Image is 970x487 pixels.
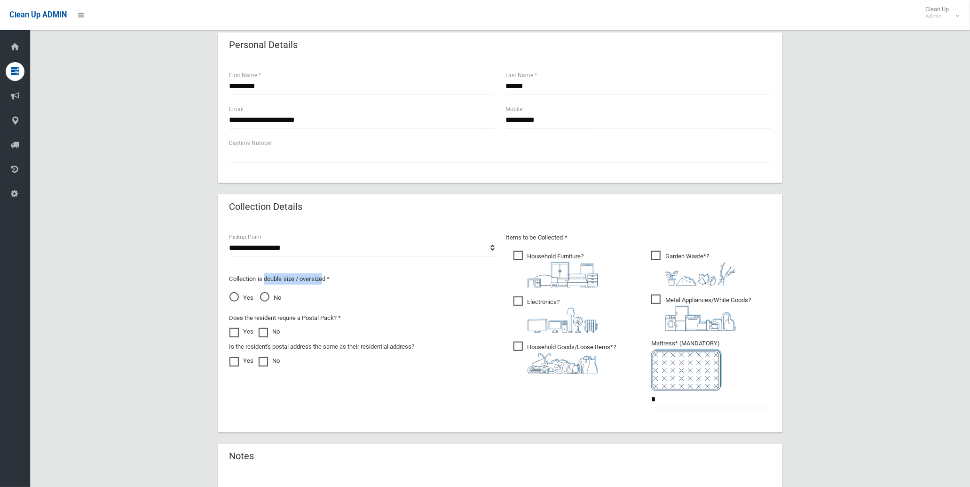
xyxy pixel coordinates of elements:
[665,306,736,331] img: 36c1b0289cb1767239cdd3de9e694f19.png
[229,312,341,324] label: Does the resident require a Postal Pack? *
[651,349,722,391] img: e7408bece873d2c1783593a074e5cb2f.png
[665,296,751,331] i: ?
[513,342,616,374] span: Household Goods/Loose Items*
[218,447,266,465] header: Notes
[9,10,67,19] span: Clean Up ADMIN
[651,251,736,286] span: Garden Waste*
[229,341,415,352] label: Is the resident's postal address the same as their residential address?
[665,262,736,286] img: 4fd8a5c772b2c999c83690221e5242e0.png
[259,326,280,337] label: No
[229,273,495,285] p: Collection is double size / oversized *
[665,253,736,286] i: ?
[259,355,280,367] label: No
[506,232,771,243] p: Items to be Collected *
[925,13,949,20] small: Admin
[229,355,254,367] label: Yes
[528,298,598,333] i: ?
[528,253,598,287] i: ?
[528,343,616,374] i: ?
[528,353,598,374] img: b13cc3517677393f34c0a387616ef184.png
[229,292,254,303] span: Yes
[218,36,309,54] header: Personal Details
[528,308,598,333] img: 394712a680b73dbc3d2a6a3a7ffe5a07.png
[651,340,771,391] span: Mattress* (MANDATORY)
[651,295,751,331] span: Metal Appliances/White Goods
[513,251,598,287] span: Household Furniture
[921,6,958,20] span: Clean Up
[513,296,598,333] span: Electronics
[260,292,282,303] span: No
[229,326,254,337] label: Yes
[528,262,598,287] img: aa9efdbe659d29b613fca23ba79d85cb.png
[218,198,314,216] header: Collection Details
